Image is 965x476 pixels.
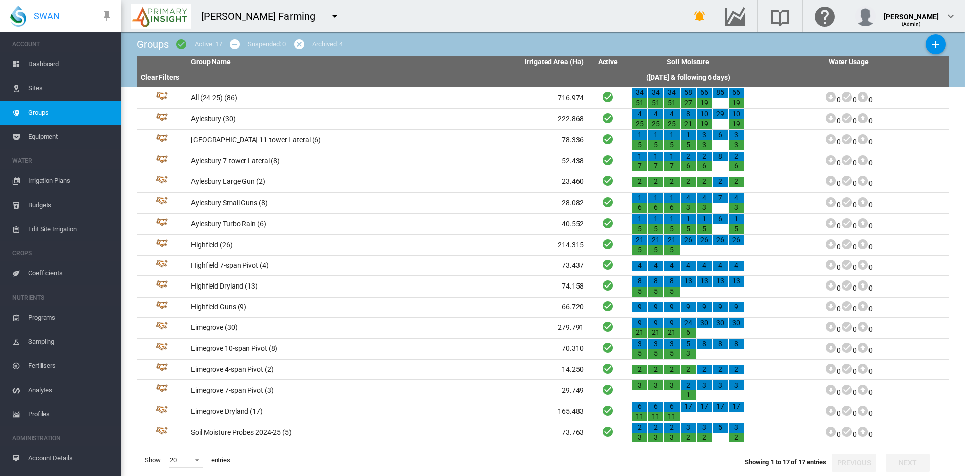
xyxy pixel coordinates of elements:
[697,98,712,108] div: 19
[137,360,187,379] td: Group Id: 37956
[664,328,680,338] div: 21
[137,109,949,130] tr: Group Id: 31145 Aylesbury (30) 222.868 Active 4 25 4 25 4 25 8 21 10 19 29 10 19 000
[28,330,113,354] span: Sampling
[156,92,168,104] img: 4.svg
[697,119,712,129] div: 19
[681,130,696,140] div: 1
[632,119,647,129] div: 25
[137,87,187,108] td: Group Id: 31111
[664,203,680,213] div: 6
[632,203,647,213] div: 6
[713,402,728,412] div: 17
[648,203,663,213] div: 6
[187,87,388,108] td: All (24-25) (86)
[697,88,712,98] div: 66
[729,224,744,234] div: 5
[156,343,168,355] img: 4.svg
[632,302,647,312] div: 9
[729,380,744,391] div: 3
[825,325,873,333] span: 0 0 0
[137,380,949,401] tr: Group Id: 37961 Limegrove 7-span Pivot (3) 29.749 Active 3 3 3 2 1 3 3 3 000
[664,140,680,150] div: 5
[558,407,584,415] span: 165.483
[664,365,680,375] div: 2
[28,261,113,285] span: Coefficients
[632,380,647,391] div: 3
[137,193,187,213] td: Group Id: 37964
[729,152,744,162] div: 2
[713,235,728,245] div: 26
[825,367,873,375] span: 0 0 0
[187,380,388,401] td: Limegrove 7-span Pivot (3)
[729,203,744,213] div: 3
[648,302,663,312] div: 9
[137,422,949,443] tr: Group Id: 37235 Soil Moisture Probes 2024-25 (5) 73.763 Active 2 3 2 3 2 3 3 2 3 2 5 3 2 000
[28,402,113,426] span: Profiles
[697,109,712,119] div: 10
[664,88,680,98] div: 34
[10,6,26,27] img: SWAN-Landscape-Logo-Colour-drop.png
[28,306,113,330] span: Programs
[713,261,728,271] div: 4
[729,130,744,140] div: 3
[664,119,680,129] div: 25
[28,52,113,76] span: Dashboard
[729,214,744,224] div: 1
[648,349,663,359] div: 5
[648,287,663,297] div: 5
[156,260,168,272] img: 4.svg
[156,363,168,375] img: 4.svg
[28,193,113,217] span: Budgets
[825,263,873,271] span: 0 0 0
[28,76,113,101] span: Sites
[664,224,680,234] div: 5
[137,151,187,172] td: Group Id: 31481
[562,282,584,290] span: 74.158
[632,224,647,234] div: 5
[131,4,191,29] img: P9Qypg3231X1QAAAABJRU5ErkJggg==
[825,243,873,251] span: 0 0 0
[632,412,647,422] div: 11
[137,298,949,318] tr: Group Id: 37968 Highfield Guns (9) 66.720 Active 9 9 9 9 9 9 9 000
[648,412,663,422] div: 11
[664,98,680,108] div: 51
[101,10,113,22] md-icon: icon-pin
[137,276,949,297] tr: Group Id: 37970 Highfield Dryland (13) 74.158 Active 8 5 8 5 8 5 13 13 13 13 000
[664,130,680,140] div: 1
[697,224,712,234] div: 5
[28,169,113,193] span: Irrigation Plans
[28,101,113,125] span: Groups
[664,287,680,297] div: 5
[825,138,873,146] span: 0 0 0
[648,402,663,412] div: 6
[632,276,647,287] div: 8
[562,261,584,269] span: 73.437
[137,214,949,235] tr: Group Id: 37963 Aylesbury Turbo Rain (6) 40.552 Active 1 5 1 5 1 5 1 5 1 5 6 1 5 000
[697,402,712,412] div: 17
[187,422,388,443] td: Soil Moisture Probes 2024-25 (5)
[697,214,712,224] div: 1
[632,287,647,297] div: 5
[729,98,744,108] div: 19
[713,109,728,119] div: 29
[648,98,663,108] div: 51
[648,224,663,234] div: 5
[137,193,949,214] tr: Group Id: 37964 Aylesbury Small Guns (8) 28.082 Active 1 6 1 6 1 6 4 3 4 3 7 4 3 000
[137,130,949,151] tr: Group Id: 37959 [GEOGRAPHIC_DATA] 11-tower Lateral (6) 78.336 Active 1 5 1 5 1 5 1 5 3 3 6 3 3 000
[632,214,647,224] div: 1
[137,214,187,234] td: Group Id: 37963
[187,109,388,129] td: Aylesbury (30)
[137,109,187,129] td: Group Id: 31145
[681,276,696,287] div: 13
[690,6,710,26] button: icon-bell-ring
[664,302,680,312] div: 9
[664,402,680,412] div: 6
[697,318,712,328] div: 30
[137,256,949,276] tr: Group Id: 37960 Highfield 7-span Pivot (4) 73.437 Active 4 4 4 4 4 4 4 000
[681,318,696,328] div: 24
[664,152,680,162] div: 1
[729,402,744,412] div: 17
[648,365,663,375] div: 2
[562,157,584,165] span: 52.438
[648,152,663,162] div: 1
